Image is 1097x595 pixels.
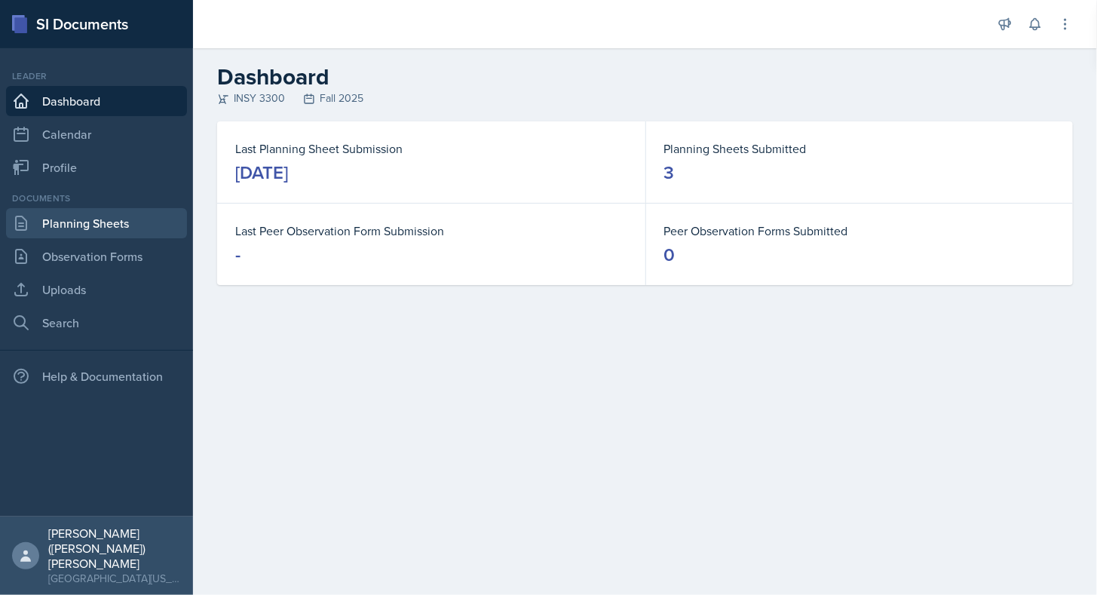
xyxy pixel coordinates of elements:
div: - [235,243,241,267]
div: [GEOGRAPHIC_DATA][US_STATE] [48,571,181,586]
div: Help & Documentation [6,361,187,391]
div: Leader [6,69,187,83]
dt: Last Peer Observation Form Submission [235,222,627,240]
dt: Planning Sheets Submitted [664,140,1056,158]
a: Uploads [6,274,187,305]
a: Planning Sheets [6,208,187,238]
a: Profile [6,152,187,182]
div: Documents [6,192,187,205]
a: Observation Forms [6,241,187,271]
dt: Peer Observation Forms Submitted [664,222,1056,240]
a: Calendar [6,119,187,149]
a: Dashboard [6,86,187,116]
div: INSY 3300 Fall 2025 [217,90,1073,106]
div: [PERSON_NAME] ([PERSON_NAME]) [PERSON_NAME] [48,526,181,571]
div: [DATE] [235,161,288,185]
h2: Dashboard [217,63,1073,90]
a: Search [6,308,187,338]
dt: Last Planning Sheet Submission [235,140,627,158]
div: 0 [664,243,676,267]
div: 3 [664,161,675,185]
